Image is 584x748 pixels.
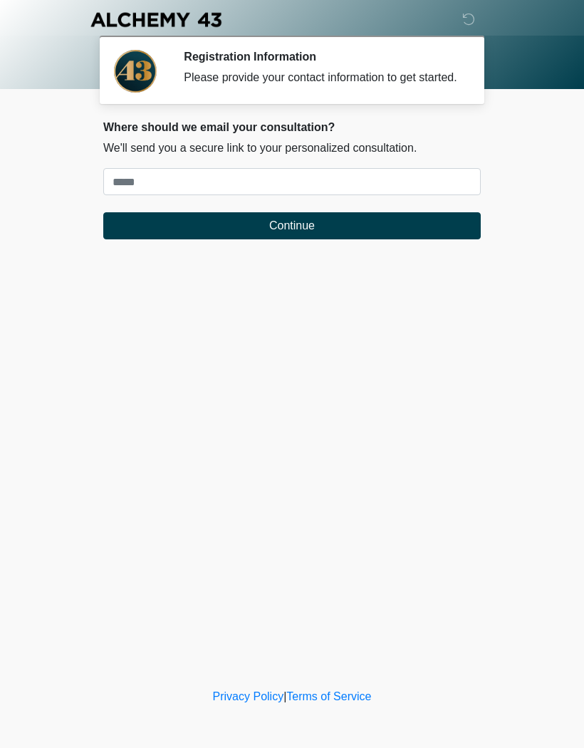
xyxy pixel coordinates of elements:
[103,120,481,134] h2: Where should we email your consultation?
[103,140,481,157] p: We'll send you a secure link to your personalized consultation.
[184,69,459,86] div: Please provide your contact information to get started.
[114,50,157,93] img: Agent Avatar
[103,212,481,239] button: Continue
[89,11,223,28] img: Alchemy 43 Logo
[283,690,286,702] a: |
[184,50,459,63] h2: Registration Information
[286,690,371,702] a: Terms of Service
[213,690,284,702] a: Privacy Policy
